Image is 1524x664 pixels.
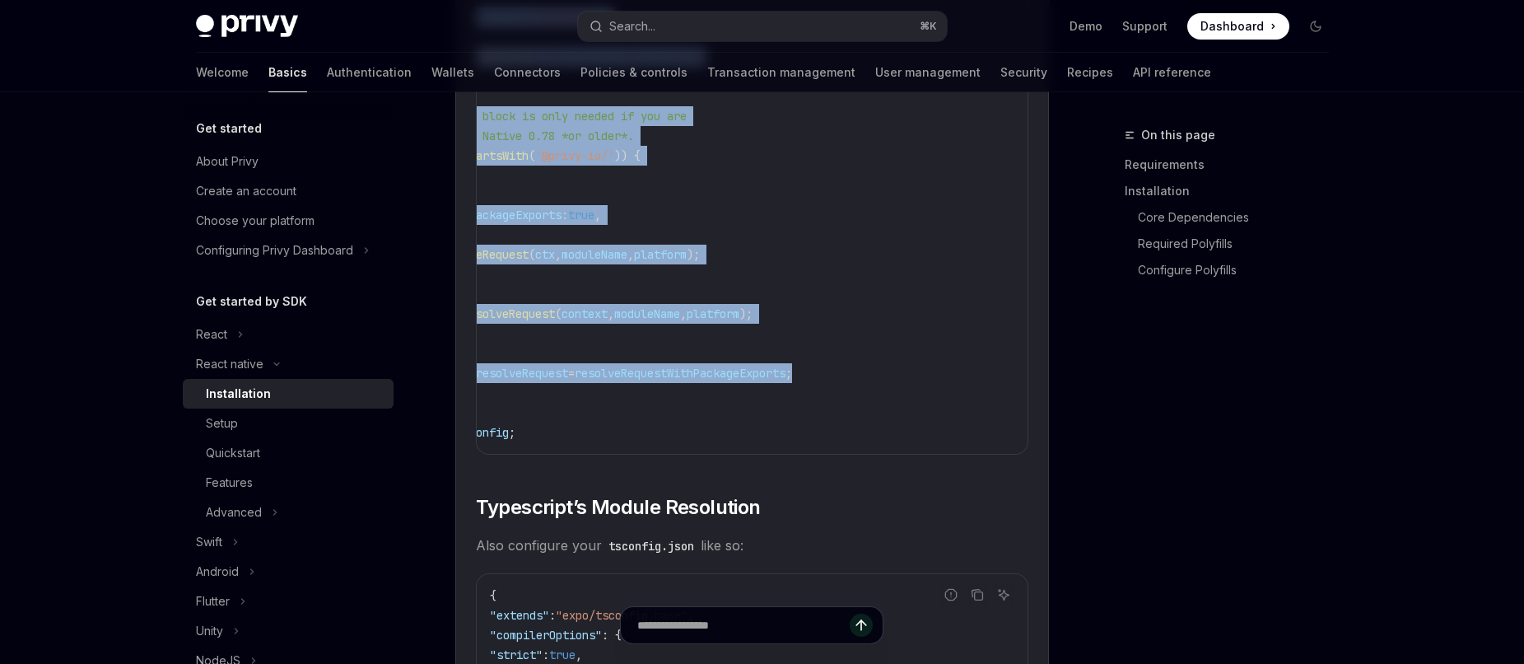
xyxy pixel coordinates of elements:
[196,562,239,582] div: Android
[562,306,608,321] span: context
[196,152,259,171] div: About Privy
[1138,257,1342,283] a: Configure Polyfills
[529,148,535,163] span: (
[206,503,262,522] div: Advanced
[183,409,394,438] a: Setup
[614,148,641,163] span: )) {
[196,621,223,641] div: Unity
[850,614,873,637] button: Send message
[183,206,394,236] a: Choose your platform
[206,443,260,463] div: Quickstart
[431,53,474,92] a: Wallets
[875,53,981,92] a: User management
[1133,53,1211,92] a: API reference
[785,366,792,381] span: ;
[940,584,962,606] button: Report incorrect code
[196,53,249,92] a: Welcome
[1187,13,1289,40] a: Dashboard
[196,211,315,231] div: Choose your platform
[463,148,529,163] span: startsWith
[183,468,394,498] a: Features
[183,176,394,206] a: Create an account
[602,537,701,555] code: tsconfig.json
[580,53,687,92] a: Policies & controls
[1141,125,1215,145] span: On this page
[609,16,655,36] div: Search...
[463,306,555,321] span: resolveRequest
[436,247,529,262] span: resolveRequest
[1125,178,1342,204] a: Installation
[707,53,855,92] a: Transaction management
[371,109,687,124] span: // The following block is only needed if you are
[196,181,296,201] div: Create an account
[469,425,509,440] span: config
[594,208,601,222] span: ,
[578,12,947,41] button: Search...⌘K
[196,241,353,260] div: Configuring Privy Dashboard
[206,384,271,404] div: Installation
[614,306,680,321] span: moduleName
[535,148,614,163] span: '@privy-io/'
[568,208,594,222] span: true
[1138,231,1342,257] a: Required Polyfills
[476,494,761,521] span: Typescript’s Module Resolution
[206,473,253,493] div: Features
[627,247,634,262] span: ,
[183,147,394,176] a: About Privy
[920,20,937,33] span: ⌘ K
[196,325,227,344] div: React
[1070,18,1102,35] a: Demo
[196,15,298,38] img: dark logo
[1138,204,1342,231] a: Core Dependencies
[206,414,238,433] div: Setup
[494,53,561,92] a: Connectors
[268,53,307,92] a: Basics
[967,584,988,606] button: Copy the contents from the code block
[535,247,555,262] span: ctx
[529,247,535,262] span: (
[608,306,614,321] span: ,
[687,247,700,262] span: );
[196,119,262,138] h5: Get started
[555,247,562,262] span: ,
[687,306,739,321] span: platform
[739,306,753,321] span: );
[476,366,568,381] span: resolveRequest
[575,366,785,381] span: resolveRequestWithPackageExports
[509,425,515,440] span: ;
[993,584,1014,606] button: Ask AI
[183,438,394,468] a: Quickstart
[1122,18,1167,35] a: Support
[568,366,575,381] span: =
[562,247,627,262] span: moduleName
[680,306,687,321] span: ,
[196,354,263,374] div: React native
[555,306,562,321] span: (
[634,247,687,262] span: platform
[196,292,307,311] h5: Get started by SDK
[196,532,222,552] div: Swift
[476,534,1028,557] span: Also configure your like so:
[1303,13,1329,40] button: Toggle dark mode
[1067,53,1113,92] a: Recipes
[183,379,394,409] a: Installation
[196,592,230,611] div: Flutter
[327,53,412,92] a: Authentication
[371,129,634,143] span: // running React Native 0.78 *or older*.
[1000,53,1047,92] a: Security
[1125,152,1342,178] a: Requirements
[1200,18,1264,35] span: Dashboard
[490,588,496,603] span: {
